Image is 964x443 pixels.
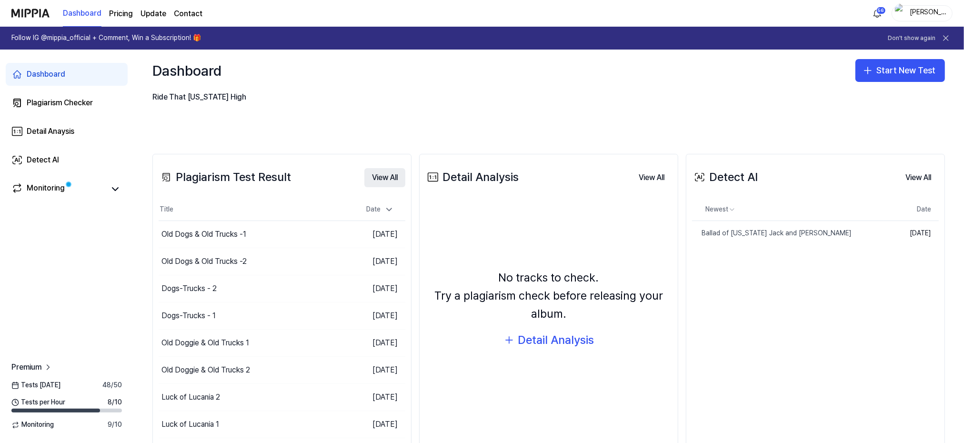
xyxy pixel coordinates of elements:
[344,302,406,330] td: [DATE]
[109,8,133,20] button: Pricing
[876,7,886,14] div: 56
[6,91,128,114] a: Plagiarism Checker
[11,362,53,373] a: Premium
[364,167,405,187] a: View All
[161,364,250,376] div: Old Doggie & Old Trucks 2
[27,126,74,137] div: Detail Anaysis
[344,411,406,438] td: [DATE]
[895,4,906,23] img: profile
[344,275,406,302] td: [DATE]
[27,154,59,166] div: Detect AI
[161,419,219,430] div: Luck of Lucania 1
[6,120,128,143] a: Detail Anaysis
[892,5,953,21] button: profile[PERSON_NAME]
[692,229,852,238] div: Ballad of [US_STATE] Jack and [PERSON_NAME]
[898,167,939,187] a: View All
[159,198,344,221] th: Title
[161,283,217,294] div: Dogs-Trucks - 2
[11,182,105,196] a: Monitoring
[161,256,247,267] div: Old Dogs & Old Trucks -2
[159,168,291,186] div: Plagiarism Test Result
[11,362,41,373] span: Premium
[344,330,406,357] td: [DATE]
[63,0,101,27] a: Dashboard
[503,331,594,349] button: Detail Analysis
[631,167,672,187] a: View All
[344,248,406,275] td: [DATE]
[27,69,65,80] div: Dashboard
[692,221,884,246] a: Ballad of [US_STATE] Jack and [PERSON_NAME]
[884,221,939,246] td: [DATE]
[161,337,249,349] div: Old Doggie & Old Trucks 1
[11,381,60,390] span: Tests [DATE]
[6,63,128,86] a: Dashboard
[425,168,519,186] div: Detail Analysis
[161,310,216,322] div: Dogs-Trucks - 1
[161,392,220,403] div: Luck of Lucania 2
[909,8,946,18] div: [PERSON_NAME]
[364,168,405,187] button: View All
[631,168,672,187] button: View All
[174,8,202,20] a: Contact
[344,221,406,248] td: [DATE]
[141,8,166,20] a: Update
[11,420,54,430] span: Monitoring
[27,97,93,109] div: Plagiarism Checker
[6,149,128,171] a: Detect AI
[152,91,259,115] div: Ride That [US_STATE] High
[692,168,758,186] div: Detect AI
[344,384,406,411] td: [DATE]
[518,331,594,349] div: Detail Analysis
[11,398,65,407] span: Tests per Hour
[108,420,122,430] span: 9 / 10
[884,198,939,221] th: Date
[898,168,939,187] button: View All
[11,33,201,43] h1: Follow IG @mippia_official + Comment, Win a Subscription! 🎁
[870,6,885,21] button: 알림56
[344,357,406,384] td: [DATE]
[27,182,65,196] div: Monitoring
[872,8,883,19] img: 알림
[161,229,246,240] div: Old Dogs & Old Trucks -1
[855,59,945,82] button: Start New Test
[108,398,122,407] span: 8 / 10
[152,59,221,82] div: Dashboard
[362,202,398,217] div: Date
[102,381,122,390] span: 48 / 50
[888,34,935,42] button: Don't show again
[425,269,672,323] div: No tracks to check. Try a plagiarism check before releasing your album.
